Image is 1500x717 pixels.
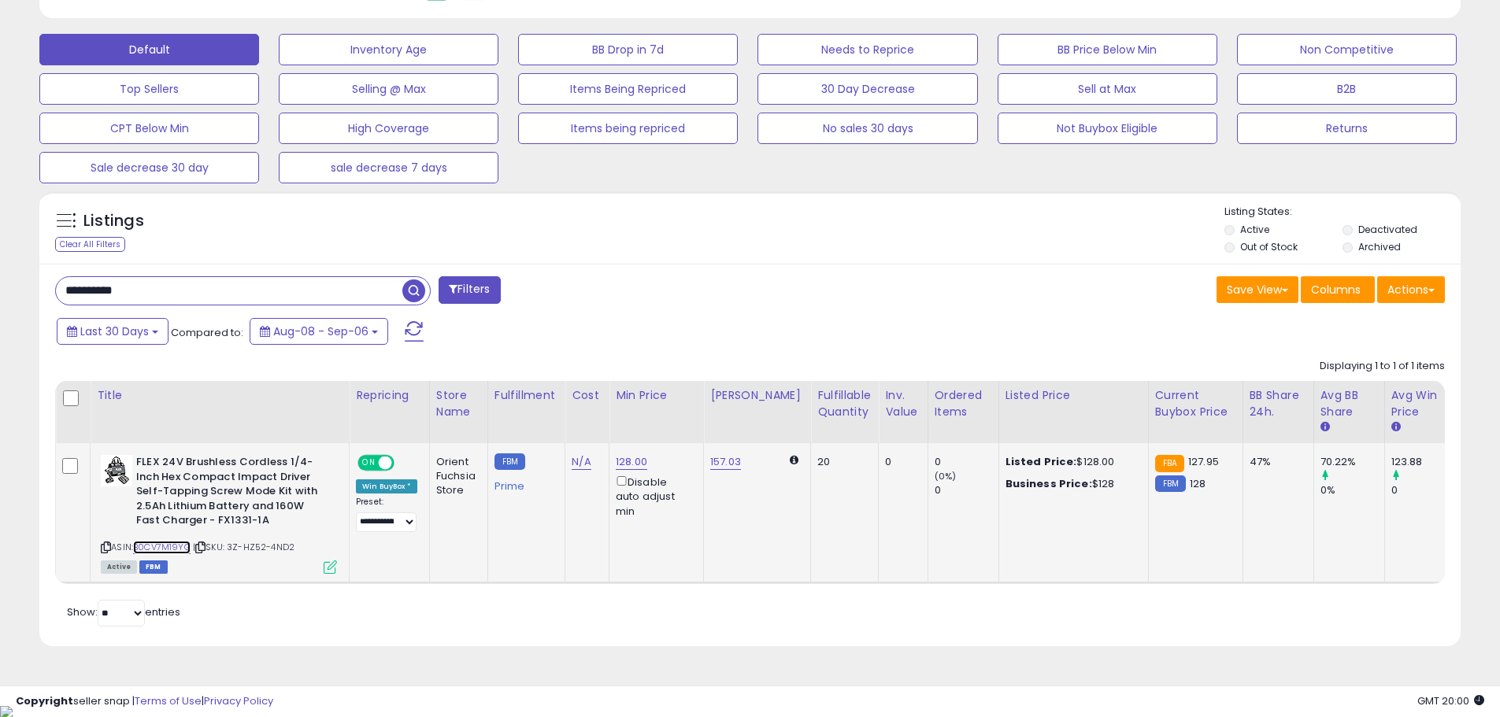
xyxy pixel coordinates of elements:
[204,693,273,708] a: Privacy Policy
[39,34,259,65] button: Default
[1391,483,1455,497] div: 0
[356,479,417,493] div: Win BuyBox *
[572,387,602,404] div: Cost
[935,387,992,420] div: Ordered Items
[171,325,243,340] span: Compared to:
[392,456,417,470] span: OFF
[817,387,872,420] div: Fulfillable Quantity
[16,694,273,709] div: seller snap | |
[494,453,525,470] small: FBM
[279,152,498,183] button: sale decrease 7 days
[1320,455,1384,469] div: 70.22%
[101,455,337,571] div: ASIN:
[436,387,481,420] div: Store Name
[133,541,191,554] a: B0CV7M19YG
[57,318,169,345] button: Last 30 Days
[1006,476,1092,491] b: Business Price:
[1155,475,1186,492] small: FBM
[279,113,498,144] button: High Coverage
[1240,240,1298,253] label: Out of Stock
[1391,387,1449,420] div: Avg Win Price
[1188,454,1219,469] span: 127.95
[1250,455,1302,469] div: 47%
[710,454,741,470] a: 157.03
[1006,454,1077,469] b: Listed Price:
[80,323,149,339] span: Last 30 Days
[39,113,259,144] button: CPT Below Min
[1217,276,1298,303] button: Save View
[1240,223,1269,236] label: Active
[101,560,137,574] span: All listings currently available for purchase on Amazon
[935,470,957,482] small: (0%)
[998,34,1217,65] button: BB Price Below Min
[494,387,558,404] div: Fulfillment
[616,387,697,404] div: Min Price
[710,387,804,404] div: [PERSON_NAME]
[279,34,498,65] button: Inventory Age
[616,454,647,470] a: 128.00
[250,318,388,345] button: Aug-08 - Sep-06
[39,73,259,105] button: Top Sellers
[1301,276,1375,303] button: Columns
[757,73,977,105] button: 30 Day Decrease
[439,276,500,304] button: Filters
[136,455,328,532] b: FLEX 24V Brushless Cordless 1/4-Inch Hex Compact Impact Driver Self-Tapping Screw Mode Kit with 2...
[1391,420,1401,434] small: Avg Win Price.
[1237,34,1457,65] button: Non Competitive
[1311,282,1361,298] span: Columns
[518,73,738,105] button: Items Being Repriced
[572,454,591,470] a: N/A
[1417,693,1484,708] span: 2025-10-7 20:00 GMT
[757,34,977,65] button: Needs to Reprice
[1155,455,1184,472] small: FBA
[518,113,738,144] button: Items being repriced
[55,237,125,252] div: Clear All Filters
[1358,240,1401,253] label: Archived
[67,604,180,619] span: Show: entries
[135,693,202,708] a: Terms of Use
[817,455,866,469] div: 20
[1006,455,1136,469] div: $128.00
[885,387,920,420] div: Inv. value
[757,113,977,144] button: No sales 30 days
[1237,73,1457,105] button: B2B
[1320,387,1378,420] div: Avg BB Share
[356,387,423,404] div: Repricing
[998,113,1217,144] button: Not Buybox Eligible
[1155,387,1236,420] div: Current Buybox Price
[39,152,259,183] button: Sale decrease 30 day
[101,455,132,486] img: 41ti0uGmixL._SL40_.jpg
[359,456,379,470] span: ON
[885,455,915,469] div: 0
[356,497,417,532] div: Preset:
[1190,476,1206,491] span: 128
[1006,477,1136,491] div: $128
[494,474,553,493] div: Prime
[16,693,73,708] strong: Copyright
[1391,455,1455,469] div: 123.88
[1320,359,1445,374] div: Displaying 1 to 1 of 1 items
[279,73,498,105] button: Selling @ Max
[1358,223,1417,236] label: Deactivated
[1320,483,1384,497] div: 0%
[193,541,294,553] span: | SKU: 3Z-HZ52-4ND2
[998,73,1217,105] button: Sell at Max
[518,34,738,65] button: BB Drop in 7d
[1006,387,1142,404] div: Listed Price
[273,323,369,339] span: Aug-08 - Sep-06
[1377,276,1445,303] button: Actions
[436,455,476,498] div: Orient Fuchsia Store
[1224,205,1461,220] p: Listing States:
[1320,420,1330,434] small: Avg BB Share.
[139,560,168,574] span: FBM
[935,455,998,469] div: 0
[935,483,998,497] div: 0
[1237,113,1457,144] button: Returns
[97,387,343,404] div: Title
[616,473,691,519] div: Disable auto adjust min
[1250,387,1307,420] div: BB Share 24h.
[83,210,144,232] h5: Listings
